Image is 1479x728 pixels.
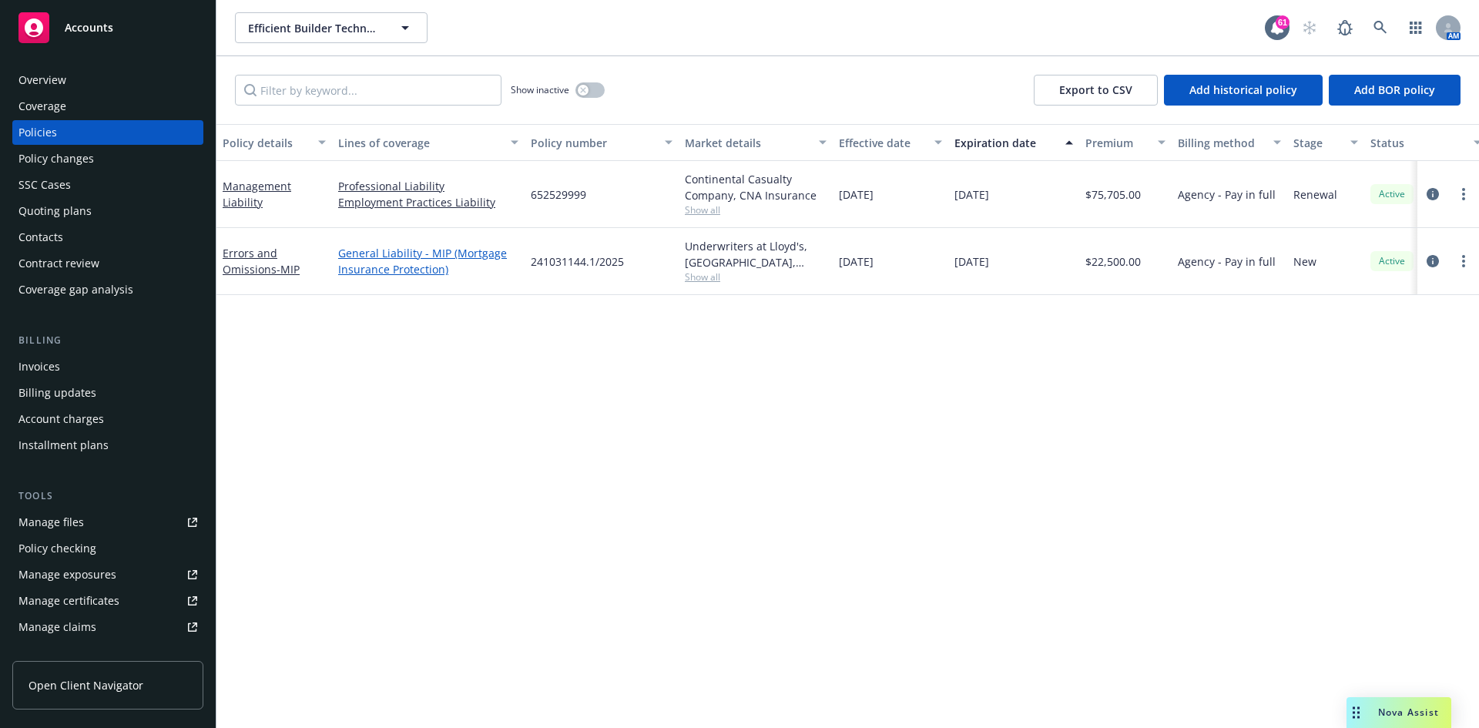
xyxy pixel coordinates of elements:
[12,225,203,250] a: Contacts
[1034,75,1158,106] button: Export to CSV
[12,536,203,561] a: Policy checking
[18,407,104,431] div: Account charges
[18,641,91,666] div: Manage BORs
[12,488,203,504] div: Tools
[12,120,203,145] a: Policies
[338,194,518,210] a: Employment Practices Liability
[12,615,203,639] a: Manage claims
[12,354,203,379] a: Invoices
[338,178,518,194] a: Professional Liability
[18,589,119,613] div: Manage certificates
[1164,75,1323,106] button: Add historical policy
[18,562,116,587] div: Manage exposures
[525,124,679,161] button: Policy number
[338,245,518,277] a: General Liability - MIP (Mortgage Insurance Protection)
[1178,253,1276,270] span: Agency - Pay in full
[12,562,203,587] a: Manage exposures
[338,135,501,151] div: Lines of coverage
[216,124,332,161] button: Policy details
[1172,124,1287,161] button: Billing method
[1347,697,1451,728] button: Nova Assist
[1370,135,1464,151] div: Status
[18,615,96,639] div: Manage claims
[18,199,92,223] div: Quoting plans
[1365,12,1396,43] a: Search
[12,589,203,613] a: Manage certificates
[18,94,66,119] div: Coverage
[685,203,827,216] span: Show all
[223,246,300,277] a: Errors and Omissions
[1454,185,1473,203] a: more
[1329,75,1461,106] button: Add BOR policy
[839,253,874,270] span: [DATE]
[839,135,925,151] div: Effective date
[18,120,57,145] div: Policies
[12,146,203,171] a: Policy changes
[1347,697,1366,728] div: Drag to move
[12,407,203,431] a: Account charges
[277,262,300,277] span: - MIP
[954,186,989,203] span: [DATE]
[1293,186,1337,203] span: Renewal
[12,199,203,223] a: Quoting plans
[1085,135,1149,151] div: Premium
[839,186,874,203] span: [DATE]
[1330,12,1360,43] a: Report a Bug
[954,135,1056,151] div: Expiration date
[1079,124,1172,161] button: Premium
[332,124,525,161] button: Lines of coverage
[1400,12,1431,43] a: Switch app
[12,251,203,276] a: Contract review
[679,124,833,161] button: Market details
[12,510,203,535] a: Manage files
[1189,82,1297,97] span: Add historical policy
[685,135,810,151] div: Market details
[18,68,66,92] div: Overview
[948,124,1079,161] button: Expiration date
[1293,135,1341,151] div: Stage
[1085,253,1141,270] span: $22,500.00
[18,536,96,561] div: Policy checking
[531,186,586,203] span: 652529999
[12,94,203,119] a: Coverage
[1293,253,1316,270] span: New
[18,510,84,535] div: Manage files
[18,225,63,250] div: Contacts
[954,253,989,270] span: [DATE]
[12,641,203,666] a: Manage BORs
[18,251,99,276] div: Contract review
[685,270,827,283] span: Show all
[65,22,113,34] span: Accounts
[12,381,203,405] a: Billing updates
[18,173,71,197] div: SSC Cases
[833,124,948,161] button: Effective date
[1424,185,1442,203] a: circleInformation
[1454,252,1473,270] a: more
[29,677,143,693] span: Open Client Navigator
[235,12,428,43] button: Efficient Builder Technology Corporation, LLC fka [PERSON_NAME] Capital, LLC
[12,333,203,348] div: Billing
[18,277,133,302] div: Coverage gap analysis
[1424,252,1442,270] a: circleInformation
[12,6,203,49] a: Accounts
[1354,82,1435,97] span: Add BOR policy
[1377,254,1407,268] span: Active
[18,433,109,458] div: Installment plans
[685,171,827,203] div: Continental Casualty Company, CNA Insurance
[1085,186,1141,203] span: $75,705.00
[511,83,569,96] span: Show inactive
[18,381,96,405] div: Billing updates
[1178,186,1276,203] span: Agency - Pay in full
[223,135,309,151] div: Policy details
[1378,706,1439,719] span: Nova Assist
[12,433,203,458] a: Installment plans
[1377,187,1407,201] span: Active
[223,179,291,210] a: Management Liability
[1287,124,1364,161] button: Stage
[531,253,624,270] span: 241031144.1/2025
[12,173,203,197] a: SSC Cases
[1059,82,1132,97] span: Export to CSV
[248,20,381,36] span: Efficient Builder Technology Corporation, LLC fka [PERSON_NAME] Capital, LLC
[1294,12,1325,43] a: Start snowing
